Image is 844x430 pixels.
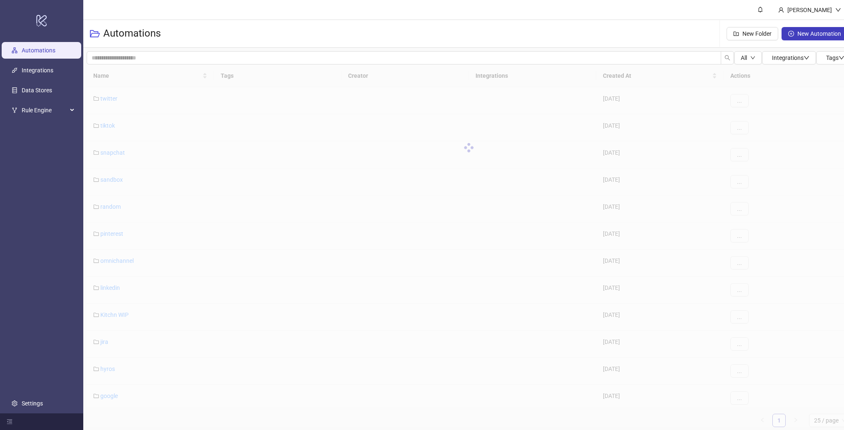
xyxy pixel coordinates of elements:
span: Integrations [772,54,809,61]
span: folder-open [90,29,100,39]
span: down [750,55,755,60]
a: Settings [22,400,43,407]
span: All [741,54,747,61]
span: New Folder [742,30,772,37]
button: Alldown [734,51,762,64]
span: user [778,7,784,13]
span: down [804,55,809,61]
a: Data Stores [22,87,52,94]
span: fork [12,107,17,113]
a: Integrations [22,67,53,74]
a: Automations [22,47,55,54]
div: [PERSON_NAME] [784,5,835,15]
span: plus-circle [788,31,794,37]
button: New Folder [727,27,778,40]
span: Rule Engine [22,102,67,119]
span: folder-add [733,31,739,37]
span: down [835,7,841,13]
span: search [724,55,730,61]
span: bell [757,7,763,12]
h3: Automations [103,27,161,40]
span: menu-fold [7,419,12,425]
span: New Automation [797,30,841,37]
button: Integrationsdown [762,51,816,64]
